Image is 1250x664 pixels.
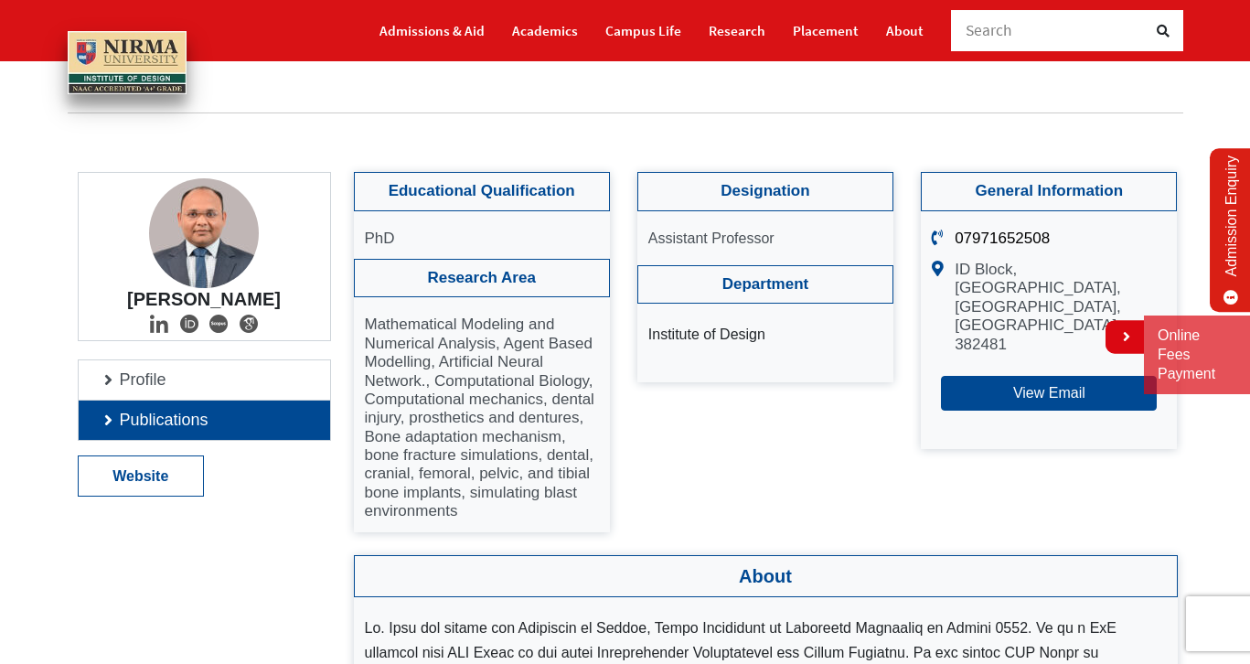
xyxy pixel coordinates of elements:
[955,261,1166,354] p: ID Block, [GEOGRAPHIC_DATA], [GEOGRAPHIC_DATA], [GEOGRAPHIC_DATA]- 382481
[966,20,1013,40] span: Search
[1158,327,1236,383] a: Online Fees Payment
[365,316,599,520] p: Mathematical Modeling and Numerical Analysis, Agent Based Modelling, Artificial Neural Network., ...
[68,42,1183,113] nav: breadcrumb
[354,172,610,210] h4: Educational Qualification
[637,265,893,304] h4: Department
[354,259,610,297] h4: Research Area
[354,555,1178,597] h3: About
[92,288,316,310] h4: [PERSON_NAME]
[79,401,330,440] a: Publications
[605,15,681,47] a: Campus Life
[648,230,882,247] p: Assistant Professor
[941,376,1157,411] button: View Email
[209,315,228,333] img: Social Icon
[79,456,204,496] a: Website
[150,315,168,333] img: Social Icon linkedin
[365,230,599,248] p: PhD
[149,178,259,288] img: Ajay Goyal
[240,315,258,333] img: Social Icon google
[886,15,924,47] a: About
[68,31,187,94] img: main_logo
[79,360,330,400] a: Profile
[955,230,1050,247] a: 07971652508
[793,15,859,47] a: Placement
[921,172,1177,210] h4: General Information
[180,315,198,333] img: Social Icon
[709,15,765,47] a: Research
[648,322,882,347] li: Institute of Design
[379,15,485,47] a: Admissions & Aid
[512,15,578,47] a: Academics
[637,172,893,210] h4: Designation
